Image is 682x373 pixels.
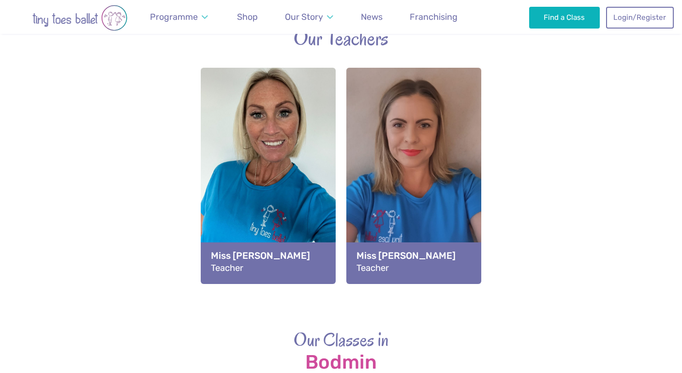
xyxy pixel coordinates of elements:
a: News [356,6,387,28]
a: Find a Class [529,7,600,28]
span: News [361,12,383,22]
a: Our Story [281,6,338,28]
span: Teacher [211,263,243,273]
span: Franchising [410,12,458,22]
a: Franchising [405,6,462,28]
strong: Bodmin [56,352,626,373]
img: tiny toes ballet [12,5,148,31]
h2: Our Teachers [56,25,626,52]
span: Teacher [356,263,389,273]
strong: Miss [PERSON_NAME] [211,249,326,262]
a: View full-size image [346,68,481,283]
strong: Miss [PERSON_NAME] [356,249,471,262]
a: Shop [233,6,262,28]
a: Programme [146,6,212,28]
span: Shop [237,12,258,22]
span: Our Story [285,12,323,22]
span: Our Classes in [294,327,389,352]
span: Programme [150,12,198,22]
a: View full-size image [201,68,336,283]
a: Login/Register [606,7,674,28]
